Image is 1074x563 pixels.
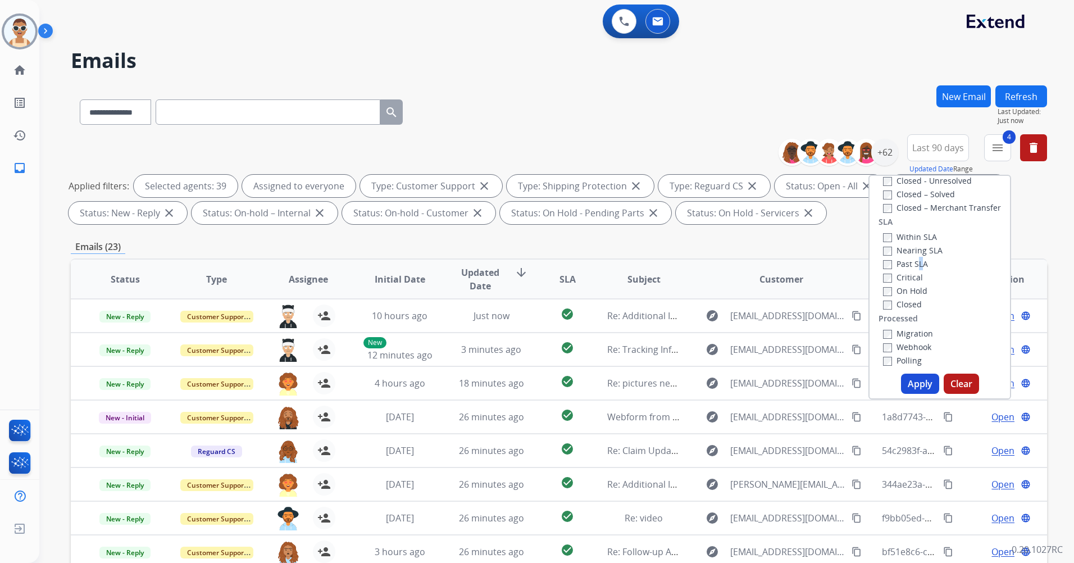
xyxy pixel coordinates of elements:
img: agent-avatar [277,507,299,530]
mat-icon: check_circle [561,375,574,388]
span: Just now [998,116,1047,125]
span: [EMAIL_ADDRESS][DOMAIN_NAME] [730,343,845,356]
mat-icon: person_add [317,376,331,390]
div: Type: Customer Support [360,175,502,197]
mat-icon: arrow_downward [515,266,528,279]
span: Webform from [EMAIL_ADDRESS][DOMAIN_NAME] on [DATE] [607,411,862,423]
mat-icon: content_copy [943,547,953,557]
span: Customer Support [180,412,253,424]
span: [EMAIL_ADDRESS][DOMAIN_NAME] [730,545,845,559]
mat-icon: history [13,129,26,142]
span: Status [111,273,140,286]
label: On Hold [883,285,927,296]
div: Status: On Hold - Pending Parts [500,202,671,224]
span: Customer Support [180,378,253,390]
mat-icon: language [1021,412,1031,422]
button: New Email [936,85,991,107]
mat-icon: close [802,206,815,220]
label: Polling [883,355,922,366]
img: agent-avatar [277,406,299,429]
span: 26 minutes ago [459,444,524,457]
input: Closed – Solved [883,190,892,199]
img: avatar [4,16,35,47]
mat-icon: check_circle [561,442,574,456]
mat-icon: close [647,206,660,220]
mat-icon: content_copy [852,412,862,422]
span: [EMAIL_ADDRESS][DOMAIN_NAME] [730,444,845,457]
span: New - Reply [99,513,151,525]
input: Closed - Unresolved [883,177,892,186]
input: Critical [883,274,892,283]
input: Past SLA [883,260,892,269]
span: bf51e8c6-c30a-4f7f-bc3c-64e74eff9510 [882,546,1043,558]
div: Status: On Hold - Servicers [676,202,826,224]
label: Closed – Solved [883,189,955,199]
mat-icon: home [13,63,26,77]
mat-icon: content_copy [943,513,953,523]
label: Webhook [883,342,931,352]
h2: Emails [71,49,1047,72]
div: +62 [871,139,898,166]
mat-icon: explore [706,410,719,424]
img: agent-avatar [277,338,299,362]
span: New - Reply [99,311,151,323]
mat-icon: content_copy [852,446,862,456]
mat-icon: content_copy [943,446,953,456]
span: Assignee [289,273,328,286]
label: Past SLA [883,258,928,269]
span: 54c2983f-ac8d-4193-a454-3b29e318715d [882,444,1053,457]
span: Customer Support [180,311,253,323]
span: 4 [1003,130,1016,144]
span: 12 minutes ago [367,349,433,361]
span: SLA [559,273,576,286]
span: Subject [627,273,661,286]
span: [PERSON_NAME][EMAIL_ADDRESS][PERSON_NAME][DOMAIN_NAME] [730,478,845,491]
input: On Hold [883,287,892,296]
span: New - Reply [99,547,151,559]
mat-icon: content_copy [943,479,953,489]
div: Status: New - Reply [69,202,187,224]
mat-icon: content_copy [852,344,862,355]
mat-icon: content_copy [852,513,862,523]
p: New [363,337,386,348]
span: Open [991,444,1014,457]
img: agent-avatar [277,439,299,463]
mat-icon: check_circle [561,510,574,523]
div: Type: Shipping Protection [507,175,654,197]
mat-icon: check_circle [561,476,574,489]
span: Reguard CS [191,446,242,457]
div: Type: Reguard CS [658,175,770,197]
span: Re: Tracking Information [607,343,711,356]
mat-icon: person_add [317,343,331,356]
span: Initial Date [375,273,425,286]
span: 3 hours ago [375,546,425,558]
label: SLA [879,216,893,228]
mat-icon: language [1021,479,1031,489]
div: Status: Open - All [775,175,885,197]
mat-icon: close [471,206,484,220]
label: [DOMAIN_NAME] (API) [883,369,980,379]
span: [EMAIL_ADDRESS][DOMAIN_NAME] [730,511,845,525]
span: Last 90 days [912,146,964,150]
mat-icon: inbox [13,161,26,175]
mat-icon: explore [706,478,719,491]
img: agent-avatar [277,372,299,396]
div: Status: On-hold – Internal [192,202,338,224]
span: New - Reply [99,344,151,356]
mat-icon: check_circle [561,341,574,355]
label: Closed – Merchant Transfer [883,202,1001,213]
input: Closed – Merchant Transfer [883,204,892,213]
mat-icon: explore [706,376,719,390]
div: Assigned to everyone [242,175,356,197]
span: 26 minutes ago [459,478,524,491]
span: Open [991,410,1014,424]
mat-icon: check_circle [561,307,574,321]
mat-icon: explore [706,511,719,525]
label: Processed [879,313,918,324]
span: 26 minutes ago [459,546,524,558]
mat-icon: close [313,206,326,220]
span: Re: video [625,512,663,524]
span: [EMAIL_ADDRESS][DOMAIN_NAME] [730,376,845,390]
mat-icon: person_add [317,444,331,457]
span: [EMAIL_ADDRESS][DOMAIN_NAME] [730,309,845,323]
